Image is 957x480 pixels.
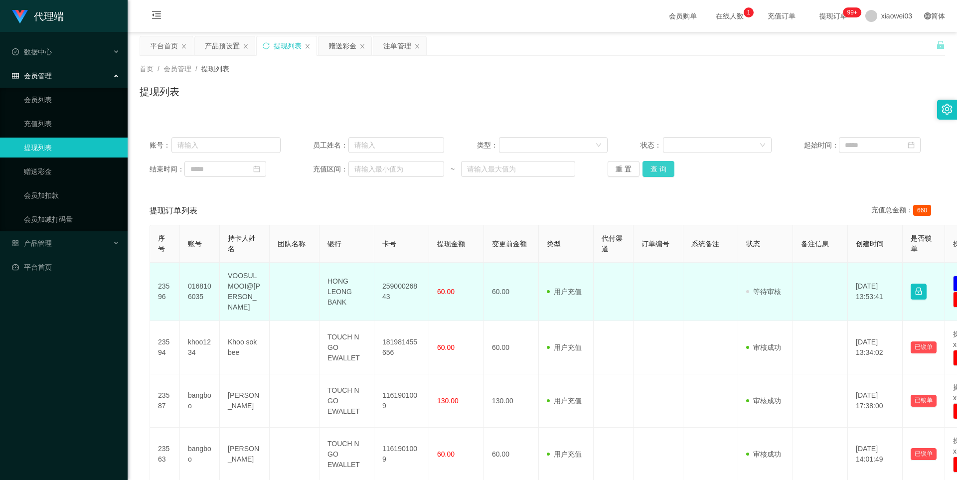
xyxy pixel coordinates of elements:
[12,72,19,79] i: 图标: table
[913,205,931,216] span: 660
[150,263,180,321] td: 23596
[746,450,781,458] span: 审核成功
[205,36,240,55] div: 产品预设置
[220,263,270,321] td: VOOSULMOOI@[PERSON_NAME]
[746,288,781,296] span: 等待审核
[437,288,455,296] span: 60.00
[746,240,760,248] span: 状态
[911,284,927,300] button: 图标: lock
[461,161,575,177] input: 请输入最大值为
[180,321,220,374] td: khoo1234
[547,397,582,405] span: 用户充值
[195,65,197,73] span: /
[414,43,420,49] i: 图标: close
[744,7,754,17] sup: 1
[477,140,499,151] span: 类型：
[140,65,154,73] span: 首页
[924,12,931,19] i: 图标: global
[383,36,411,55] div: 注单管理
[305,43,311,49] i: 图标: close
[348,137,444,153] input: 请输入
[150,164,184,174] span: 结束时间：
[274,36,302,55] div: 提现列表
[243,43,249,49] i: 图标: close
[163,65,191,73] span: 会员管理
[12,239,52,247] span: 产品管理
[942,104,953,115] i: 图标: setting
[24,185,120,205] a: 会员加扣款
[313,140,348,151] span: 员工姓名：
[150,374,180,428] td: 23587
[746,397,781,405] span: 审核成功
[911,395,937,407] button: 已锁单
[911,341,937,353] button: 已锁单
[936,40,945,49] i: 图标: unlock
[437,397,459,405] span: 130.00
[201,65,229,73] span: 提现列表
[437,450,455,458] span: 60.00
[253,165,260,172] i: 图标: calendar
[24,90,120,110] a: 会员列表
[763,12,800,19] span: 充值订单
[319,374,374,428] td: TOUCH N GO EWALLET
[444,164,461,174] span: ~
[150,140,171,151] span: 账号：
[158,234,165,253] span: 序号
[359,43,365,49] i: 图标: close
[188,240,202,248] span: 账号
[220,374,270,428] td: [PERSON_NAME]
[484,263,539,321] td: 60.00
[801,240,829,248] span: 备注信息
[374,321,429,374] td: 181981455656
[140,0,173,32] i: 图标: menu-fold
[180,263,220,321] td: 0168106035
[12,72,52,80] span: 会员管理
[12,240,19,247] i: 图标: appstore-o
[24,114,120,134] a: 充值列表
[328,36,356,55] div: 赠送彩金
[856,240,884,248] span: 创建时间
[327,240,341,248] span: 银行
[319,321,374,374] td: TOUCH N GO EWALLET
[814,12,852,19] span: 提现订单
[150,36,178,55] div: 平台首页
[804,140,839,151] span: 起始时间：
[180,374,220,428] td: bangboo
[24,209,120,229] a: 会员加减打码量
[640,140,663,151] span: 状态：
[171,137,281,153] input: 请输入
[547,343,582,351] span: 用户充值
[641,240,669,248] span: 订单编号
[24,138,120,158] a: 提现列表
[908,142,915,149] i: 图标: calendar
[12,10,28,24] img: logo.9652507e.png
[228,234,256,253] span: 持卡人姓名
[848,374,903,428] td: [DATE] 17:38:00
[263,42,270,49] i: 图标: sync
[278,240,306,248] span: 团队名称
[492,240,527,248] span: 变更前金额
[374,263,429,321] td: 25900026843
[642,161,674,177] button: 查 询
[760,142,766,149] i: 图标: down
[12,257,120,277] a: 图标: dashboard平台首页
[602,234,623,253] span: 代付渠道
[547,450,582,458] span: 用户充值
[382,240,396,248] span: 卡号
[547,240,561,248] span: 类型
[12,48,19,55] i: 图标: check-circle-o
[848,263,903,321] td: [DATE] 13:53:41
[12,48,52,56] span: 数据中心
[911,448,937,460] button: 已锁单
[484,321,539,374] td: 60.00
[181,43,187,49] i: 图标: close
[691,240,719,248] span: 系统备注
[747,7,750,17] p: 1
[547,288,582,296] span: 用户充值
[911,234,932,253] span: 是否锁单
[319,263,374,321] td: HONG LEONG BANK
[158,65,159,73] span: /
[843,7,861,17] sup: 1202
[150,205,197,217] span: 提现订单列表
[484,374,539,428] td: 130.00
